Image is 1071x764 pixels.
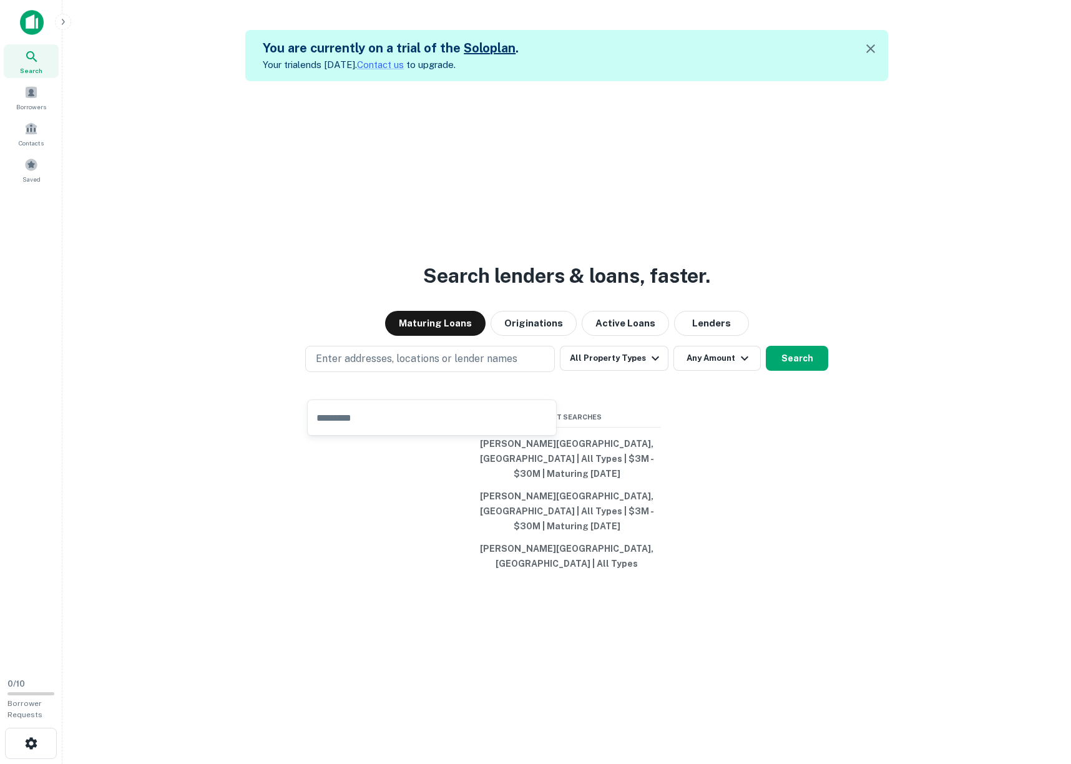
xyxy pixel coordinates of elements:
[4,153,59,187] a: Saved
[22,174,41,184] span: Saved
[316,351,517,366] p: Enter addresses, locations or lender names
[423,261,710,291] h3: Search lenders & loans, faster.
[7,699,42,719] span: Borrower Requests
[473,412,660,423] span: Recent Searches
[20,10,44,35] img: capitalize-icon.png
[673,346,761,371] button: Any Amount
[674,311,749,336] button: Lenders
[305,346,555,372] button: Enter addresses, locations or lender names
[263,39,519,57] h5: You are currently on a trial of the .
[560,346,668,371] button: All Property Types
[491,311,577,336] button: Originations
[385,311,486,336] button: Maturing Loans
[263,57,519,72] p: Your trial ends [DATE]. to upgrade.
[464,41,516,56] a: Soloplan
[4,44,59,78] a: Search
[473,537,660,575] button: [PERSON_NAME][GEOGRAPHIC_DATA], [GEOGRAPHIC_DATA] | All Types
[473,433,660,485] button: [PERSON_NAME][GEOGRAPHIC_DATA], [GEOGRAPHIC_DATA] | All Types | $3M - $30M | Maturing [DATE]
[1009,664,1071,724] iframe: Chat Widget
[16,102,46,112] span: Borrowers
[20,66,42,76] span: Search
[19,138,44,148] span: Contacts
[473,485,660,537] button: [PERSON_NAME][GEOGRAPHIC_DATA], [GEOGRAPHIC_DATA] | All Types | $3M - $30M | Maturing [DATE]
[4,81,59,114] a: Borrowers
[766,346,828,371] button: Search
[4,117,59,150] a: Contacts
[582,311,669,336] button: Active Loans
[357,59,404,70] a: Contact us
[7,679,25,688] span: 0 / 10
